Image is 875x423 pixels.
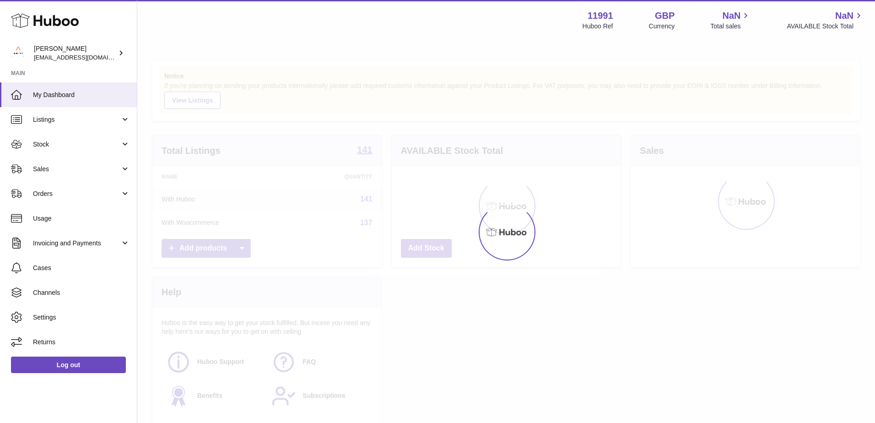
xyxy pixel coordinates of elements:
span: Cases [33,264,130,272]
span: [EMAIL_ADDRESS][DOMAIN_NAME] [34,54,135,61]
span: NaN [835,10,853,22]
span: AVAILABLE Stock Total [787,22,864,31]
span: Channels [33,288,130,297]
span: Orders [33,190,120,198]
span: My Dashboard [33,91,130,99]
a: NaN Total sales [710,10,751,31]
span: Stock [33,140,120,149]
img: info@an-y1.com [11,46,25,60]
span: Listings [33,115,120,124]
span: Settings [33,313,130,322]
a: NaN AVAILABLE Stock Total [787,10,864,31]
span: Invoicing and Payments [33,239,120,248]
a: Log out [11,357,126,373]
div: Currency [649,22,675,31]
span: Usage [33,214,130,223]
strong: 11991 [588,10,613,22]
span: Total sales [710,22,751,31]
span: Sales [33,165,120,174]
div: [PERSON_NAME] [34,44,116,62]
strong: GBP [655,10,675,22]
div: Huboo Ref [583,22,613,31]
span: NaN [722,10,740,22]
span: Returns [33,338,130,347]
